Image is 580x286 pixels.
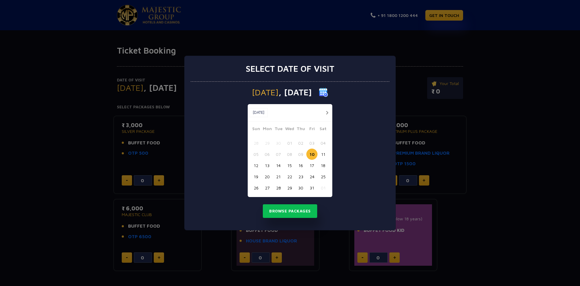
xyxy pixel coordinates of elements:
button: 12 [250,160,262,171]
span: , [DATE] [279,88,312,97]
button: 09 [295,149,306,160]
button: 24 [306,171,317,182]
span: Sat [317,125,329,134]
button: 28 [250,137,262,149]
span: Wed [284,125,295,134]
button: 30 [295,182,306,193]
button: 10 [306,149,317,160]
button: 04 [317,137,329,149]
button: 19 [250,171,262,182]
button: 01 [317,182,329,193]
h3: Select date of visit [246,64,334,74]
button: 29 [262,137,273,149]
button: 13 [262,160,273,171]
span: Tue [273,125,284,134]
span: Mon [262,125,273,134]
button: 31 [306,182,317,193]
button: 23 [295,171,306,182]
button: 02 [295,137,306,149]
button: 26 [250,182,262,193]
button: 17 [306,160,317,171]
button: 05 [250,149,262,160]
button: 29 [284,182,295,193]
button: 20 [262,171,273,182]
button: 11 [317,149,329,160]
span: [DATE] [252,88,279,97]
span: Fri [306,125,317,134]
span: Thu [295,125,306,134]
button: [DATE] [249,108,268,117]
button: 30 [273,137,284,149]
button: 15 [284,160,295,171]
button: 16 [295,160,306,171]
button: 21 [273,171,284,182]
button: 22 [284,171,295,182]
button: 28 [273,182,284,193]
button: 18 [317,160,329,171]
button: 27 [262,182,273,193]
button: 08 [284,149,295,160]
button: 25 [317,171,329,182]
span: Sun [250,125,262,134]
button: 06 [262,149,273,160]
img: calender icon [319,88,328,97]
button: 07 [273,149,284,160]
button: 14 [273,160,284,171]
button: Browse Packages [263,204,317,218]
button: 01 [284,137,295,149]
button: 03 [306,137,317,149]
